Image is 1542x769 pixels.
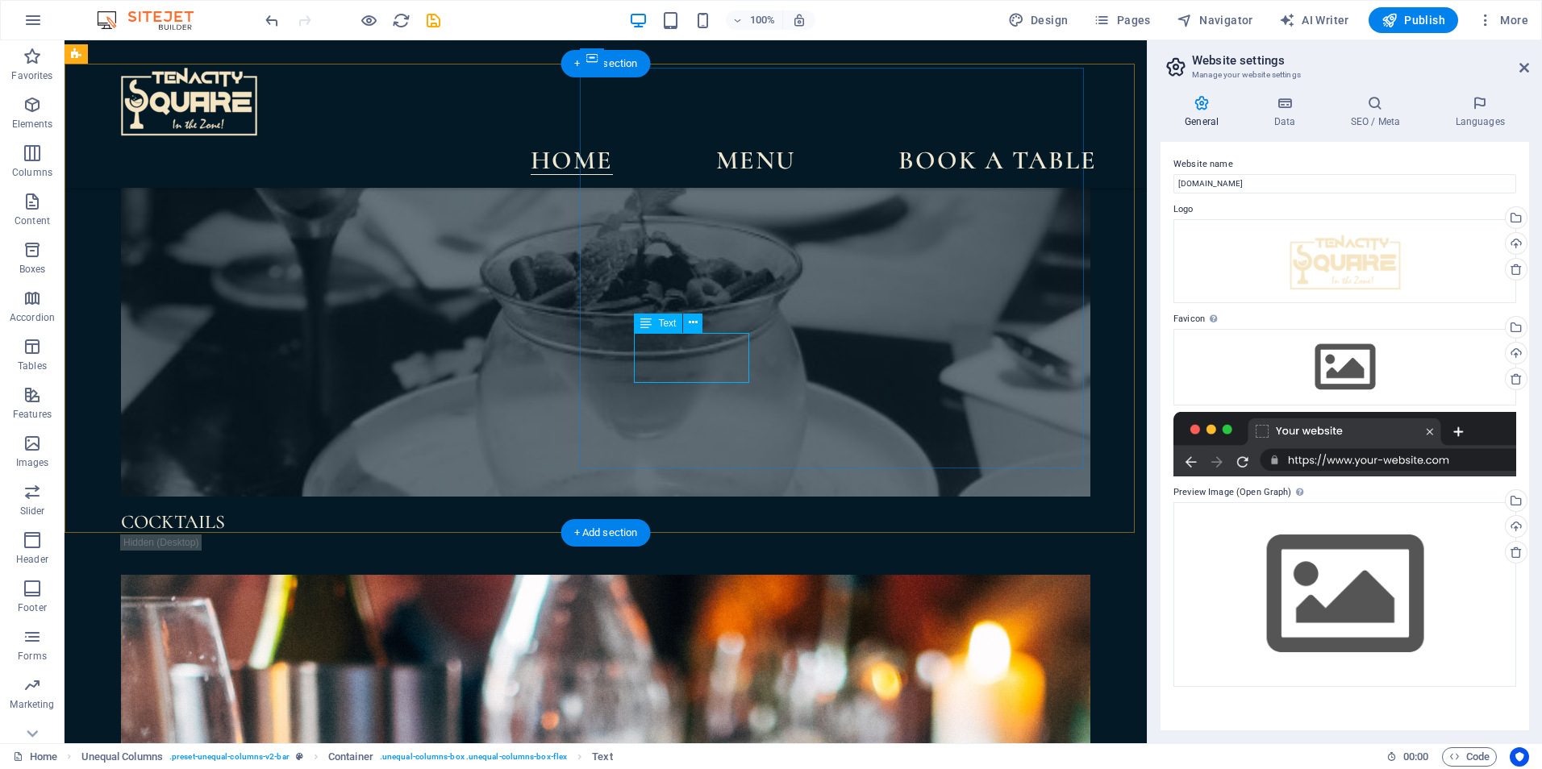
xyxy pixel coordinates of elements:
span: 00 00 [1403,747,1428,767]
h2: Website settings [1192,53,1529,68]
button: Navigator [1170,7,1260,33]
p: Footer [18,601,47,614]
button: 100% [726,10,783,30]
button: Click here to leave preview mode and continue editing [359,10,378,30]
p: Tables [18,360,47,372]
div: Design (Ctrl+Alt+Y) [1002,7,1075,33]
label: Website name [1173,155,1516,174]
span: : [1415,750,1417,763]
h6: Session time [1386,747,1429,767]
button: Pages [1087,7,1156,33]
h3: Manage your website settings [1192,68,1497,82]
img: Editor Logo [93,10,214,30]
span: Publish [1382,12,1445,28]
span: Click to select. Double-click to edit [592,747,612,767]
button: Code [1442,747,1497,767]
span: More [1477,12,1528,28]
label: Favicon [1173,310,1516,329]
span: Navigator [1177,12,1253,28]
h4: General [1161,95,1249,129]
i: This element is a customizable preset [296,752,303,761]
p: Slider [20,505,45,518]
p: Content [15,214,50,227]
div: + Add section [561,50,651,77]
span: . preset-unequal-columns-v2-bar [169,747,290,767]
p: Elements [12,118,53,131]
span: AI Writer [1279,12,1349,28]
p: Images [16,456,49,469]
label: Logo [1173,200,1516,219]
div: Select files from the file manager, stock photos, or upload file(s) [1173,502,1516,687]
button: save [423,10,443,30]
div: + Add section [561,519,651,547]
p: Boxes [19,263,46,276]
div: tenacitysquarelogocreamwhite-7uBRlJsxGcljCg_cteGAFQ.png [1173,219,1516,304]
span: Code [1449,747,1490,767]
p: Accordion [10,311,55,324]
h6: 100% [750,10,776,30]
p: Columns [12,166,52,179]
i: Undo: Change text (Ctrl+Z) [263,11,281,30]
span: Pages [1094,12,1150,28]
span: Design [1008,12,1069,28]
button: Design [1002,7,1075,33]
i: Save (Ctrl+S) [424,11,443,30]
span: . unequal-columns-box .unequal-columns-box-flex [380,747,567,767]
p: Features [13,408,52,421]
p: Marketing [10,698,54,711]
button: AI Writer [1273,7,1356,33]
i: Reload page [392,11,411,30]
label: Preview Image (Open Graph) [1173,483,1516,502]
button: Publish [1369,7,1458,33]
h4: Languages [1431,95,1529,129]
nav: breadcrumb [81,747,613,767]
div: Select files from the file manager, stock photos, or upload file(s) [1173,329,1516,405]
a: Click to cancel selection. Double-click to open Pages [13,747,57,767]
button: Usercentrics [1510,747,1529,767]
p: Favorites [11,69,52,82]
span: Click to select. Double-click to edit [328,747,373,767]
span: Text [658,318,676,328]
p: Forms [18,650,47,663]
span: Click to select. Double-click to edit [81,747,163,767]
button: reload [391,10,411,30]
input: Name... [1173,174,1516,193]
button: More [1471,7,1535,33]
h4: Data [1249,95,1326,129]
p: Header [16,553,48,566]
h4: SEO / Meta [1326,95,1431,129]
button: undo [262,10,281,30]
